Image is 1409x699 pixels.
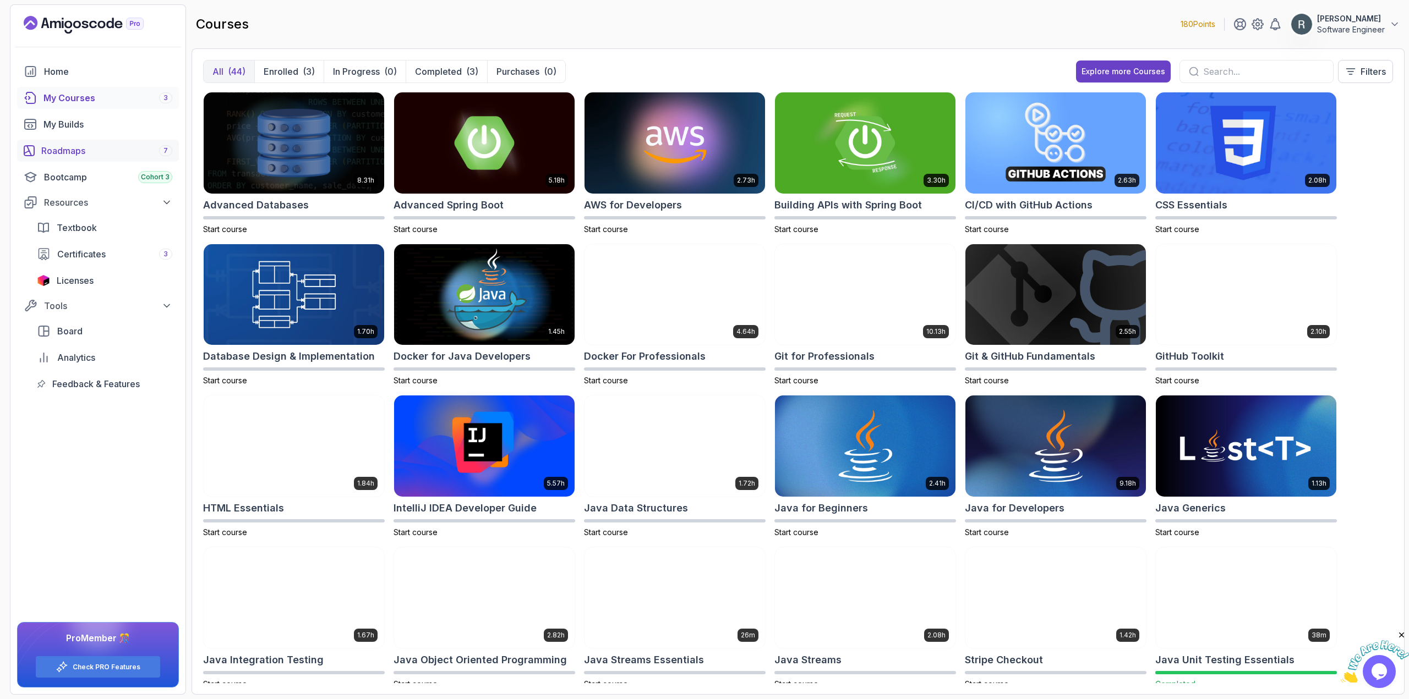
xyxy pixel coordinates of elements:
[203,652,324,668] h2: Java Integration Testing
[394,376,438,385] span: Start course
[203,376,247,385] span: Start course
[965,679,1009,689] span: Start course
[584,224,628,234] span: Start course
[774,224,818,234] span: Start course
[1155,349,1224,364] h2: GitHub Toolkit
[584,500,688,516] h2: Java Data Structures
[324,60,406,82] button: In Progress(0)
[203,224,247,234] span: Start course
[43,91,172,104] div: My Courses
[384,65,397,78] div: (0)
[394,224,438,234] span: Start course
[1317,24,1385,35] p: Software Engineer
[1181,19,1215,30] p: 180 Points
[1155,679,1195,689] span: Completed
[585,395,765,497] img: Java Data Structures card
[739,479,755,488] p: 1.72h
[775,92,955,194] img: Building APIs with Spring Boot card
[1155,547,1337,690] a: Java Unit Testing Essentials card38mJava Unit Testing EssentialsCompleted
[1310,327,1326,336] p: 2.10h
[466,65,478,78] div: (3)
[394,395,575,497] img: IntelliJ IDEA Developer Guide card
[163,146,168,155] span: 7
[394,500,537,516] h2: IntelliJ IDEA Developer Guide
[30,269,179,291] a: licenses
[30,217,179,239] a: textbook
[585,92,765,194] img: AWS for Developers card
[303,65,315,78] div: (3)
[965,547,1146,648] img: Stripe Checkout card
[406,60,487,82] button: Completed(3)
[1308,176,1326,185] p: 2.08h
[357,327,374,336] p: 1.70h
[584,652,704,668] h2: Java Streams Essentials
[927,176,946,185] p: 3.30h
[1076,60,1171,82] button: Explore more Courses
[43,118,172,131] div: My Builds
[547,479,565,488] p: 5.57h
[30,346,179,368] a: analytics
[17,192,179,212] button: Resources
[927,631,946,640] p: 2.08h
[30,320,179,342] a: board
[394,349,531,364] h2: Docker for Java Developers
[357,176,374,185] p: 8.31h
[357,631,374,640] p: 1.67h
[965,197,1093,213] h2: CI/CD with GitHub Actions
[965,92,1146,194] img: CI/CD with GitHub Actions card
[774,349,875,364] h2: Git for Professionals
[204,60,254,82] button: All(44)
[965,224,1009,234] span: Start course
[929,479,946,488] p: 2.41h
[44,170,172,184] div: Bootcamp
[52,377,140,390] span: Feedback & Features
[333,65,380,78] p: In Progress
[1082,66,1165,77] div: Explore more Courses
[1361,65,1386,78] p: Filters
[394,244,575,345] img: Docker for Java Developers card
[774,679,818,689] span: Start course
[585,547,765,648] img: Java Streams Essentials card
[1155,197,1227,213] h2: CSS Essentials
[584,349,706,364] h2: Docker For Professionals
[737,176,755,185] p: 2.73h
[203,197,309,213] h2: Advanced Databases
[1156,547,1336,648] img: Java Unit Testing Essentials card
[254,60,324,82] button: Enrolled(3)
[584,527,628,537] span: Start course
[1341,630,1409,683] iframe: chat widget
[37,275,50,286] img: jetbrains icon
[1312,479,1326,488] p: 1.13h
[965,527,1009,537] span: Start course
[584,376,628,385] span: Start course
[394,679,438,689] span: Start course
[1338,60,1393,83] button: Filters
[30,243,179,265] a: certificates
[1156,92,1336,194] img: CSS Essentials card
[44,299,172,312] div: Tools
[775,395,955,497] img: Java for Beginners card
[1118,176,1136,185] p: 2.63h
[584,679,628,689] span: Start course
[203,527,247,537] span: Start course
[1119,327,1136,336] p: 2.55h
[1291,13,1400,35] button: user profile image[PERSON_NAME]Software Engineer
[35,656,161,678] button: Check PRO Features
[196,15,249,33] h2: courses
[204,547,384,648] img: Java Integration Testing card
[57,221,97,234] span: Textbook
[212,65,223,78] p: All
[547,631,565,640] p: 2.82h
[394,92,575,194] img: Advanced Spring Boot card
[41,144,172,157] div: Roadmaps
[965,376,1009,385] span: Start course
[204,395,384,497] img: HTML Essentials card
[965,244,1146,345] img: Git & GitHub Fundamentals card
[1119,479,1136,488] p: 9.18h
[1119,631,1136,640] p: 1.42h
[394,652,567,668] h2: Java Object Oriented Programming
[44,65,172,78] div: Home
[415,65,462,78] p: Completed
[774,652,842,668] h2: Java Streams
